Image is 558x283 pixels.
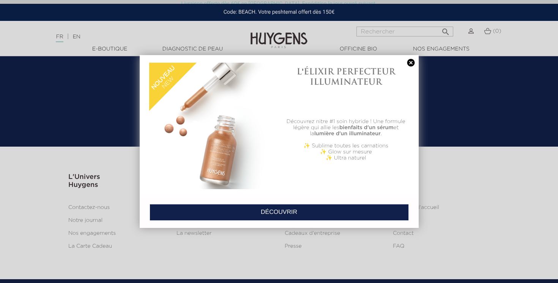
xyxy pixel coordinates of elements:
[283,149,409,155] p: ✨ Glow sur mesure
[283,155,409,161] p: ✨ Ultra naturel
[339,125,394,130] b: bienfaits d'un sérum
[283,119,409,137] p: Découvrez nitre #1 soin hybride ! Une formule légère qui allie les et la .
[283,143,409,149] p: ✨ Sublime toutes les carnations
[283,66,409,87] h1: L'ÉLIXIR PERFECTEUR ILLUMINATEUR
[150,204,409,221] a: DÉCOUVRIR
[314,131,381,136] b: lumière d'un illuminateur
